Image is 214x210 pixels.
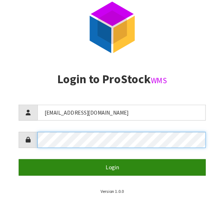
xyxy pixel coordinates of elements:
small: WMS [144,82,159,91]
small: Version 1.0.0 [96,189,118,195]
button: Login [18,161,196,177]
img: ProStock Cube [80,9,134,62]
input: Username [36,109,196,125]
h2: Login to ProStock [18,79,196,91]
